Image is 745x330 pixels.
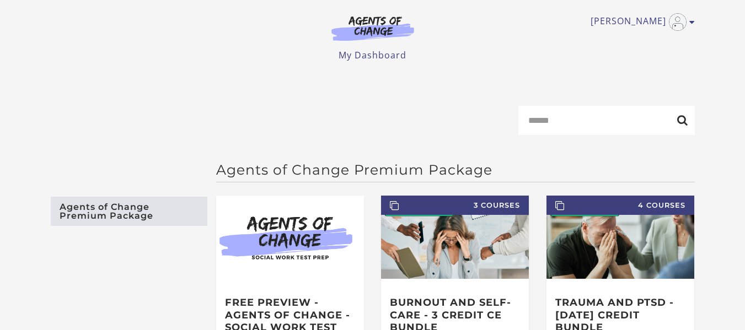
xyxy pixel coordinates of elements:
span: 4 Courses [546,196,694,215]
a: My Dashboard [339,49,406,61]
a: Agents of Change Premium Package [51,197,207,226]
span: 3 Courses [381,196,529,215]
img: Agents of Change Logo [320,15,426,41]
h2: Agents of Change Premium Package [216,161,695,178]
a: Toggle menu [591,13,689,31]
